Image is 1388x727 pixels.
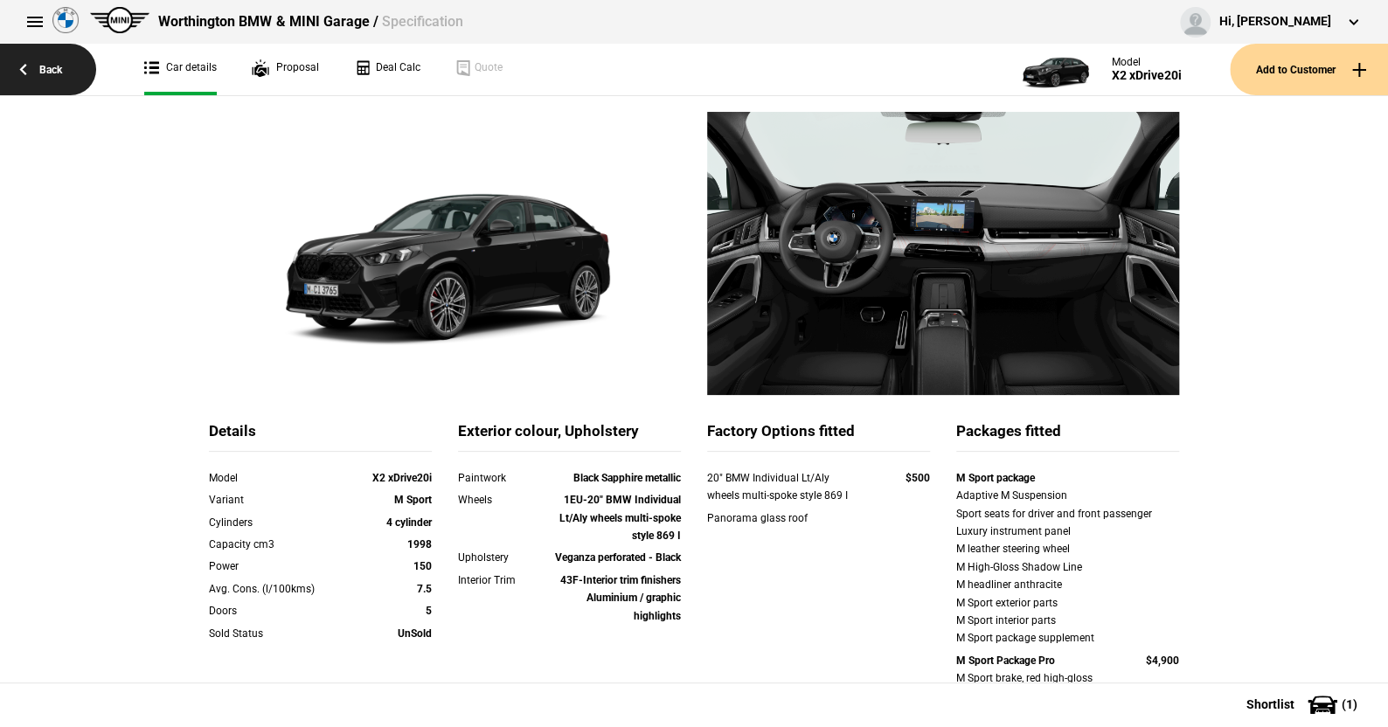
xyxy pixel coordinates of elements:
[209,580,343,598] div: Avg. Cons. (l/100kms)
[956,487,1179,647] div: Adaptive M Suspension Sport seats for driver and front passenger Luxury instrument panel M leathe...
[417,583,432,595] strong: 7.5
[1219,13,1331,31] div: Hi, [PERSON_NAME]
[906,472,930,484] strong: $500
[458,421,681,452] div: Exterior colour, Upholstery
[426,605,432,617] strong: 5
[956,421,1179,452] div: Packages fitted
[1220,682,1388,726] button: Shortlist(1)
[407,538,432,550] strong: 1998
[52,7,79,33] img: bmw.png
[458,469,547,487] div: Paintwork
[956,654,1055,667] strong: M Sport Package Pro
[1246,698,1294,710] span: Shortlist
[209,514,343,531] div: Cylinders
[1230,44,1388,95] button: Add to Customer
[90,7,149,33] img: mini.png
[209,469,343,487] div: Model
[372,472,432,484] strong: X2 xDrive20i
[1342,698,1357,710] span: ( 1 )
[458,491,547,509] div: Wheels
[458,571,547,589] div: Interior Trim
[158,12,462,31] div: Worthington BMW & MINI Garage /
[458,549,547,566] div: Upholstery
[555,551,681,564] strong: Veganza perforated - Black
[956,472,1035,484] strong: M Sport package
[386,516,432,529] strong: 4 cylinder
[560,574,681,622] strong: 43F-Interior trim finishers Aluminium / graphic highlights
[394,494,432,506] strong: M Sport
[398,627,432,640] strong: UnSold
[209,625,343,642] div: Sold Status
[1146,654,1179,667] strong: $4,900
[559,494,681,542] strong: 1EU-20" BMW Individual Lt/Aly wheels multi-spoke style 869 I
[209,491,343,509] div: Variant
[209,557,343,575] div: Power
[573,472,681,484] strong: Black Sapphire metallic
[144,44,217,95] a: Car details
[1112,68,1182,83] div: X2 xDrive20i
[707,469,864,505] div: 20" BMW Individual Lt/Aly wheels multi-spoke style 869 I
[209,602,343,620] div: Doors
[1112,56,1182,68] div: Model
[707,509,864,527] div: Panorama glass roof
[381,13,462,30] span: Specification
[413,560,432,572] strong: 150
[209,421,432,452] div: Details
[209,536,343,553] div: Capacity cm3
[354,44,420,95] a: Deal Calc
[252,44,319,95] a: Proposal
[707,421,930,452] div: Factory Options fitted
